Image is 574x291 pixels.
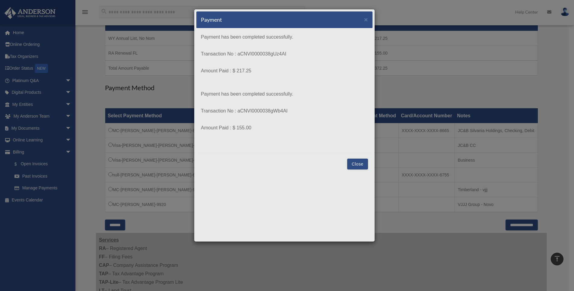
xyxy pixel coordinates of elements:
[201,90,368,98] p: Payment has been completed successfully.
[201,16,222,24] h5: Payment
[201,50,368,58] p: Transaction No : aCNVI0000038gUz4AI
[201,33,368,41] p: Payment has been completed successfully.
[201,107,368,115] p: Transaction No : aCNVI0000038gWb4AI
[364,16,368,23] button: Close
[201,124,368,132] p: Amount Paid : $ 155.00
[364,16,368,23] span: ×
[201,67,368,75] p: Amount Paid : $ 217.25
[347,159,368,169] button: Close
